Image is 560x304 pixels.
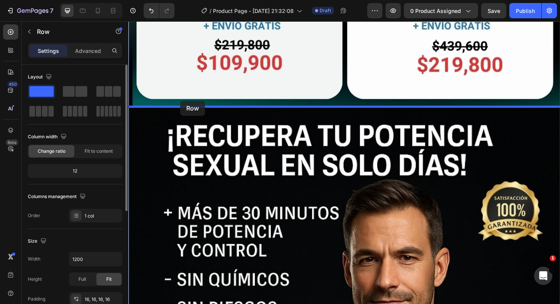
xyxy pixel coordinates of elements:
[550,255,556,261] span: 1
[28,236,48,246] div: Size
[481,3,506,18] button: Save
[29,166,121,176] div: 12
[210,7,211,15] span: /
[69,252,122,266] input: Auto
[28,212,40,219] div: Order
[213,7,294,15] span: Product Page - [DATE] 21:32:08
[28,296,45,302] div: Padding
[85,148,113,155] span: Fit to content
[37,27,102,36] p: Row
[28,72,53,82] div: Layout
[404,3,478,18] button: 0 product assigned
[38,47,59,55] p: Settings
[85,213,120,219] div: 1 col
[75,47,101,55] p: Advanced
[106,276,112,283] span: Fit
[516,7,535,15] div: Publish
[28,132,68,142] div: Column width
[488,8,500,14] span: Save
[410,7,461,15] span: 0 product assigned
[3,3,57,18] button: 7
[509,3,541,18] button: Publish
[534,267,552,285] iframe: Intercom live chat
[28,192,87,202] div: Columns management
[85,296,120,303] div: 16, 16, 16, 16
[6,139,18,146] div: Beta
[78,276,86,283] span: Full
[28,256,40,262] div: Width
[128,21,560,304] iframe: Design area
[144,3,174,18] div: Undo/Redo
[28,276,42,283] div: Height
[7,81,18,87] div: 450
[320,7,331,14] span: Draft
[50,6,53,15] p: 7
[38,148,66,155] span: Change ratio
